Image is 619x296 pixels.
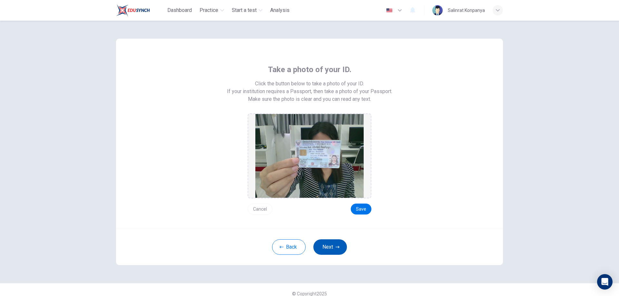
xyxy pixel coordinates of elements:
div: Salinrat Konpanya [448,6,485,14]
button: Cancel [248,204,272,215]
button: Back [272,239,306,255]
img: Profile picture [432,5,443,15]
button: Analysis [268,5,292,16]
button: Next [313,239,347,255]
button: Start a test [229,5,265,16]
button: Dashboard [165,5,194,16]
button: Save [351,204,371,215]
img: en [385,8,393,13]
span: Analysis [270,6,290,14]
button: Practice [197,5,227,16]
span: Practice [200,6,218,14]
span: Make sure the photo is clear and you can read any text. [248,95,371,103]
span: Dashboard [167,6,192,14]
span: Take a photo of your ID. [268,64,351,75]
img: preview screemshot [255,114,364,198]
span: Start a test [232,6,257,14]
img: Train Test logo [116,4,150,17]
a: Train Test logo [116,4,165,17]
span: Click the button below to take a photo of your ID. If your institution requires a Passport, then ... [227,80,392,95]
div: Open Intercom Messenger [597,274,613,290]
